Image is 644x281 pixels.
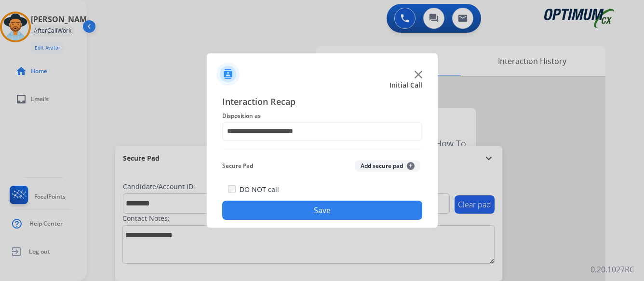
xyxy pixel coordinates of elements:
[407,162,415,170] span: +
[222,201,422,220] button: Save
[222,160,253,172] span: Secure Pad
[222,110,422,122] span: Disposition as
[216,63,240,86] img: contactIcon
[389,80,422,90] span: Initial Call
[355,160,420,172] button: Add secure pad+
[222,95,422,110] span: Interaction Recap
[240,185,279,194] label: DO NOT call
[590,264,634,275] p: 0.20.1027RC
